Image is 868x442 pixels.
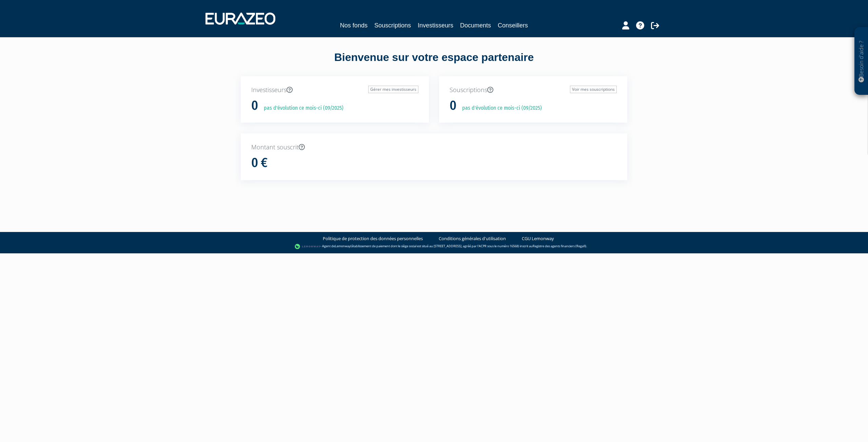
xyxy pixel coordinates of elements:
[457,104,542,112] p: pas d'évolution ce mois-ci (09/2025)
[857,31,865,92] p: Besoin d'aide ?
[450,86,617,94] p: Souscriptions
[340,21,368,30] a: Nos fonds
[533,244,586,248] a: Registre des agents financiers (Regafi)
[335,244,351,248] a: Lemonway
[251,99,258,113] h1: 0
[295,243,321,250] img: logo-lemonway.png
[368,86,418,93] a: Gérer mes investisseurs
[251,143,617,152] p: Montant souscrit
[205,13,275,25] img: 1732889491-logotype_eurazeo_blanc_rvb.png
[522,235,554,242] a: CGU Lemonway
[251,86,418,94] p: Investisseurs
[439,235,506,242] a: Conditions générales d'utilisation
[251,156,268,170] h1: 0 €
[460,21,491,30] a: Documents
[259,104,343,112] p: pas d'évolution ce mois-ci (09/2025)
[450,99,456,113] h1: 0
[498,21,528,30] a: Conseillers
[570,86,617,93] a: Voir mes souscriptions
[236,50,632,76] div: Bienvenue sur votre espace partenaire
[418,21,453,30] a: Investisseurs
[323,235,423,242] a: Politique de protection des données personnelles
[7,243,861,250] div: - Agent de (établissement de paiement dont le siège social est situé au [STREET_ADDRESS], agréé p...
[374,21,411,30] a: Souscriptions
